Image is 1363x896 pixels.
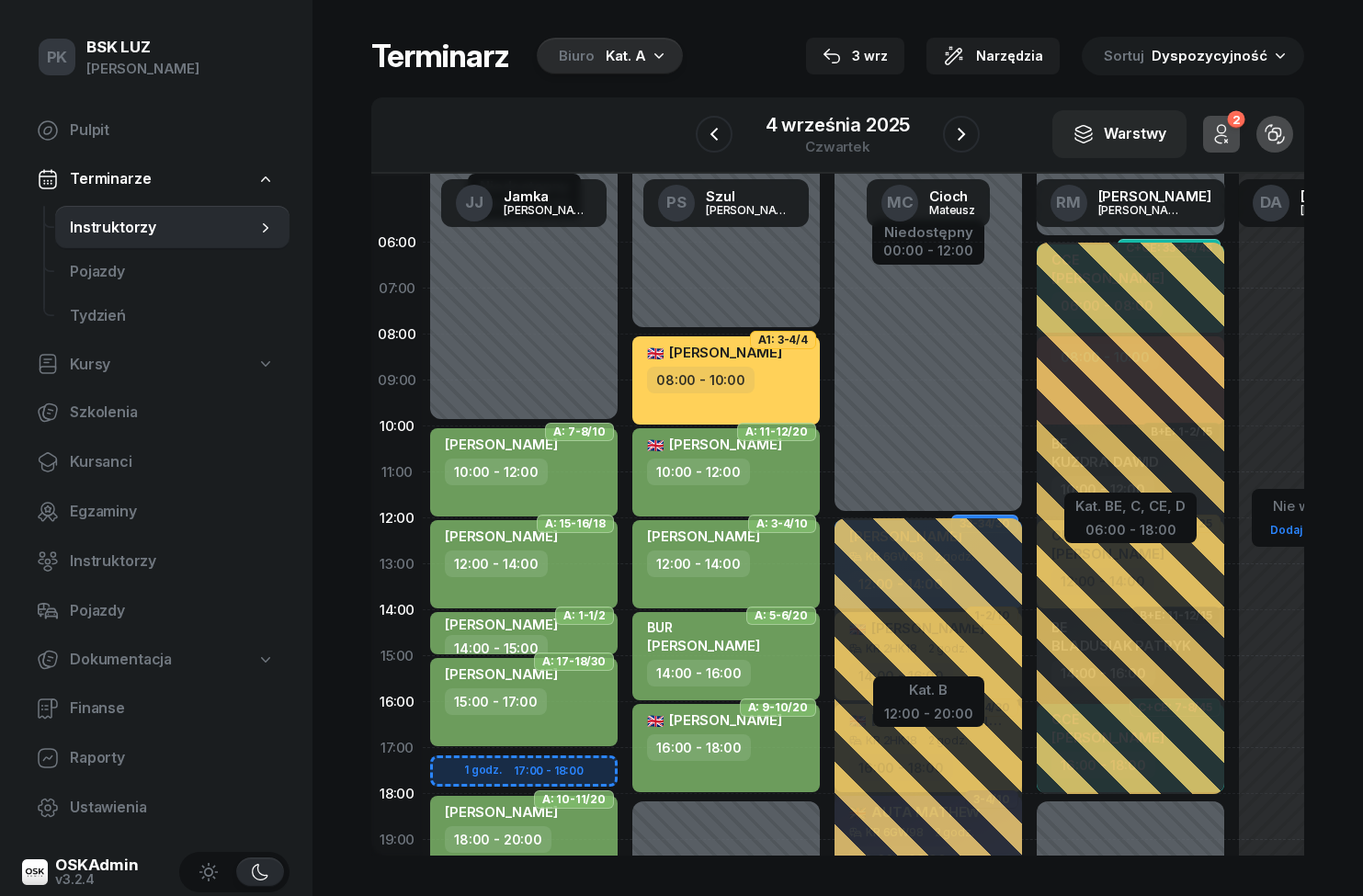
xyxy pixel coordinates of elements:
span: [PERSON_NAME] [445,665,558,683]
span: [PERSON_NAME] [445,436,558,453]
span: Pulpit [70,119,275,142]
span: A: 9-10/20 [748,706,808,709]
button: 2 [1203,116,1240,153]
div: Warstwy [1073,122,1166,146]
span: A: 11-12/20 [745,430,808,434]
a: JJJamka[PERSON_NAME] [441,179,607,227]
a: Instruktorzy [55,206,290,250]
div: 13:00 [371,541,423,587]
div: 10:00 [371,403,423,449]
span: 🇬🇧 [647,437,664,454]
div: 12:00 - 14:00 [647,550,750,577]
span: [PERSON_NAME] [647,637,760,654]
span: 🇬🇧 [647,712,664,730]
a: Dokumentacja [22,639,290,681]
span: Pojazdy [70,260,275,284]
a: Tydzień [55,294,290,338]
div: Kat. BE, C, CE, D [1075,494,1186,518]
span: [PERSON_NAME] [647,711,782,729]
a: Kursanci [22,440,290,484]
div: Cioch [929,189,975,203]
span: Kursy [70,353,110,377]
span: Sortuj [1104,44,1148,68]
span: JJ [465,195,483,210]
div: 06:00 [371,220,423,266]
a: Egzaminy [22,490,290,534]
span: PS [666,195,687,210]
span: Instruktorzy [70,550,275,573]
a: Szkolenia [22,391,290,435]
span: Instruktorzy [70,216,256,240]
a: Kursy [22,344,290,386]
div: Niedostępny [883,225,973,239]
span: RM [1056,195,1081,210]
div: 18:00 - 20:00 [445,826,551,853]
div: v3.2.4 [55,873,139,886]
button: Kat. BE, C, CE, D06:00 - 18:00 [1075,494,1186,538]
h1: Terminarz [371,40,509,73]
a: Pulpit [22,108,290,153]
span: Szkolenia [70,401,275,425]
span: A: 10-11/20 [542,798,606,801]
span: [PERSON_NAME] [647,527,760,545]
a: RM[PERSON_NAME][PERSON_NAME] [1036,179,1226,227]
a: Finanse [22,686,290,731]
span: Narzędzia [976,45,1043,67]
div: Jamka [504,189,592,203]
div: Kat. A [606,45,646,67]
span: Tydzień [70,304,275,328]
a: PSSzul[PERSON_NAME] [643,179,809,227]
div: 14:00 - 15:00 [445,635,548,662]
div: 08:00 - 10:00 [647,367,755,393]
a: Raporty [22,736,290,780]
div: 16:00 [371,679,423,725]
div: Szul [706,189,794,203]
button: BiuroKat. A [531,38,683,74]
a: Instruktorzy [22,539,290,584]
div: 15:00 - 17:00 [445,688,547,715]
span: A: 1-1/2 [563,614,606,618]
div: 07:00 [371,266,423,312]
div: 12:00 [371,495,423,541]
button: Narzędzia [926,38,1060,74]
a: Ustawienia [22,786,290,830]
span: A: 3-4/10 [756,522,808,526]
a: Pojazdy [55,250,290,294]
a: Pojazdy [22,589,290,633]
div: 10:00 - 12:00 [445,459,548,485]
span: Kursanci [70,450,275,474]
span: Raporty [70,746,275,770]
span: Dyspozycyjność [1152,47,1267,64]
span: DA [1260,195,1282,210]
span: 🇬🇧 [647,345,664,362]
a: Terminarze [22,158,290,200]
span: A: 15-16/18 [545,522,606,526]
div: 3 wrz [823,45,888,67]
div: 17:00 [371,725,423,771]
div: 12:00 - 14:00 [445,550,548,577]
a: MCCiochMateusz [867,179,990,227]
div: OSKAdmin [55,857,139,873]
span: A: 5-6/20 [755,614,808,618]
div: [PERSON_NAME] [706,204,794,216]
div: 10:00 - 12:00 [647,459,750,485]
div: Kat. B [884,678,973,702]
span: A1: 3-4/4 [758,338,808,342]
span: A: 17-18/30 [542,660,606,663]
button: Kat. B12:00 - 20:00 [884,678,973,721]
div: Biuro [559,45,595,67]
div: 14:00 - 16:00 [647,660,751,686]
div: BUR [647,619,760,635]
span: A: 7-8/10 [553,430,606,434]
span: Dokumentacja [70,648,172,672]
div: 11:00 [371,449,423,495]
div: Mateusz [929,204,975,216]
span: Ustawienia [70,796,275,820]
div: [PERSON_NAME] [1098,204,1187,216]
div: 16:00 - 18:00 [647,734,751,761]
div: [PERSON_NAME] [86,57,199,81]
div: 19:00 [371,817,423,863]
span: Terminarze [70,167,151,191]
div: 15:00 [371,633,423,679]
button: Warstwy [1052,110,1187,158]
